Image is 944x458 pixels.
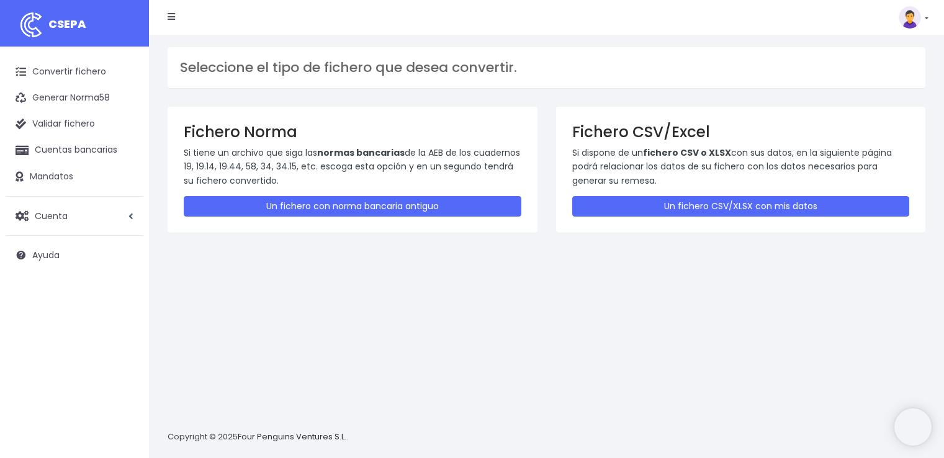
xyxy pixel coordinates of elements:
span: Cuenta [35,209,68,222]
img: profile [899,6,921,29]
a: Un fichero con norma bancaria antiguo [184,196,521,217]
a: Validar fichero [6,111,143,137]
span: CSEPA [48,16,86,32]
a: Cuentas bancarias [6,137,143,163]
a: Mandatos [6,164,143,190]
a: Ayuda [6,242,143,268]
a: Four Penguins Ventures S.L. [238,431,346,442]
strong: fichero CSV o XLSX [643,146,731,159]
img: logo [16,9,47,40]
strong: normas bancarias [317,146,405,159]
span: Ayuda [32,249,60,261]
h3: Fichero CSV/Excel [572,123,910,141]
a: Un fichero CSV/XLSX con mis datos [572,196,910,217]
p: Copyright © 2025 . [168,431,348,444]
p: Si tiene un archivo que siga las de la AEB de los cuadernos 19, 19.14, 19.44, 58, 34, 34.15, etc.... [184,146,521,187]
a: Generar Norma58 [6,85,143,111]
a: Cuenta [6,203,143,229]
a: Convertir fichero [6,59,143,85]
h3: Seleccione el tipo de fichero que desea convertir. [180,60,913,76]
p: Si dispone de un con sus datos, en la siguiente página podrá relacionar los datos de su fichero c... [572,146,910,187]
h3: Fichero Norma [184,123,521,141]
